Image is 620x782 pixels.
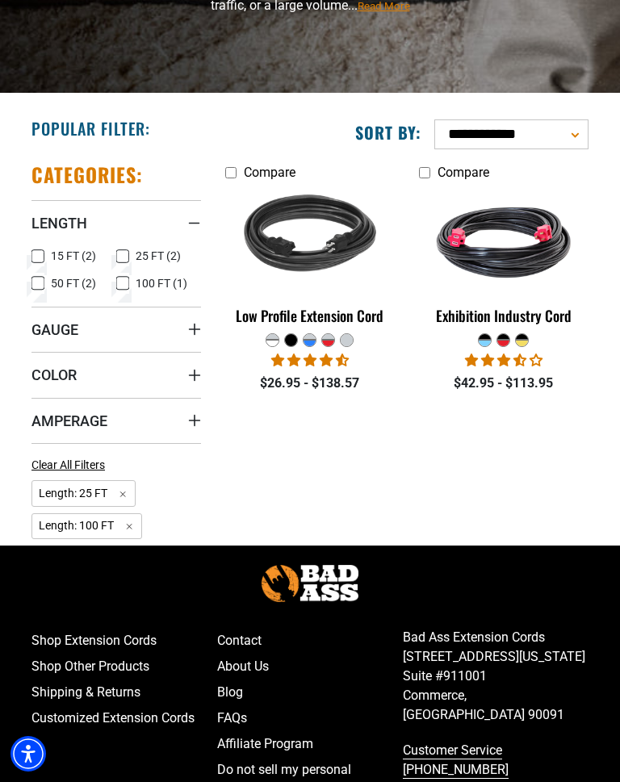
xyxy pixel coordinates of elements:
[225,188,395,332] a: black Low Profile Extension Cord
[31,320,78,339] span: Gauge
[31,628,217,654] a: Shop Extension Cords
[262,565,358,601] img: Bad Ass Extension Cords
[217,680,403,705] a: Blog
[31,705,217,731] a: Customized Extension Cords
[225,308,395,323] div: Low Profile Extension Cord
[403,628,589,725] p: Bad Ass Extension Cords [STREET_ADDRESS][US_STATE] Suite #911001 Commerce, [GEOGRAPHIC_DATA] 90091
[217,705,403,731] a: FAQs
[31,680,217,705] a: Shipping & Returns
[31,517,142,533] a: Length: 100 FT
[438,165,489,180] span: Compare
[217,731,403,757] a: Affiliate Program
[31,366,77,384] span: Color
[10,736,46,772] div: Accessibility Menu
[418,162,589,316] img: black red
[31,352,201,397] summary: Color
[31,118,150,139] h2: Popular Filter:
[419,308,589,323] div: Exhibition Industry Cord
[419,188,589,332] a: black red Exhibition Industry Cord
[31,307,201,352] summary: Gauge
[271,353,349,368] span: 4.50 stars
[31,162,143,187] h2: Categories:
[419,374,589,393] div: $42.95 - $113.95
[224,162,396,316] img: black
[51,278,96,289] span: 50 FT (2)
[31,398,201,443] summary: Amperage
[225,374,395,393] div: $26.95 - $138.57
[217,628,403,654] a: Contact
[31,485,136,500] a: Length: 25 FT
[31,513,142,540] span: Length: 100 FT
[31,412,107,430] span: Amperage
[136,278,187,289] span: 100 FT (1)
[31,457,111,474] a: Clear All Filters
[31,458,105,471] span: Clear All Filters
[31,480,136,507] span: Length: 25 FT
[217,654,403,680] a: About Us
[244,165,295,180] span: Compare
[136,250,181,261] span: 25 FT (2)
[31,654,217,680] a: Shop Other Products
[31,200,201,245] summary: Length
[355,122,421,143] label: Sort by:
[465,353,542,368] span: 3.67 stars
[51,250,96,261] span: 15 FT (2)
[31,214,87,232] span: Length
